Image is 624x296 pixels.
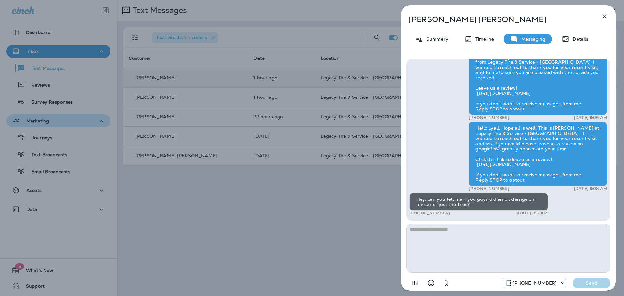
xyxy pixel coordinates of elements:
[469,115,509,120] p: [PHONE_NUMBER]
[424,277,437,290] button: Select an emoji
[517,211,548,216] p: [DATE] 8:17 AM
[409,193,548,211] div: Hey, can you tell me if you guys did an oil change on my car or just the tires?
[574,115,607,120] p: [DATE] 8:06 AM
[502,279,566,287] div: +1 (205) 606-2088
[409,15,586,24] p: [PERSON_NAME] [PERSON_NAME]
[423,36,448,42] p: Summary
[472,36,494,42] p: Timeline
[469,51,607,115] div: Hello Lyall, Hope all is well! This is [PERSON_NAME] from Legacy Tire & Service - [GEOGRAPHIC_DAT...
[409,277,422,290] button: Add in a premade template
[409,211,450,216] p: [PHONE_NUMBER]
[513,280,557,286] p: [PHONE_NUMBER]
[518,36,545,42] p: Messaging
[574,186,607,191] p: [DATE] 8:08 AM
[469,186,509,191] p: [PHONE_NUMBER]
[569,36,588,42] p: Details
[469,122,607,186] div: Hello Lyall, Hope all is well! This is [PERSON_NAME] at Legacy Tire & Service - [GEOGRAPHIC_DATA]...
